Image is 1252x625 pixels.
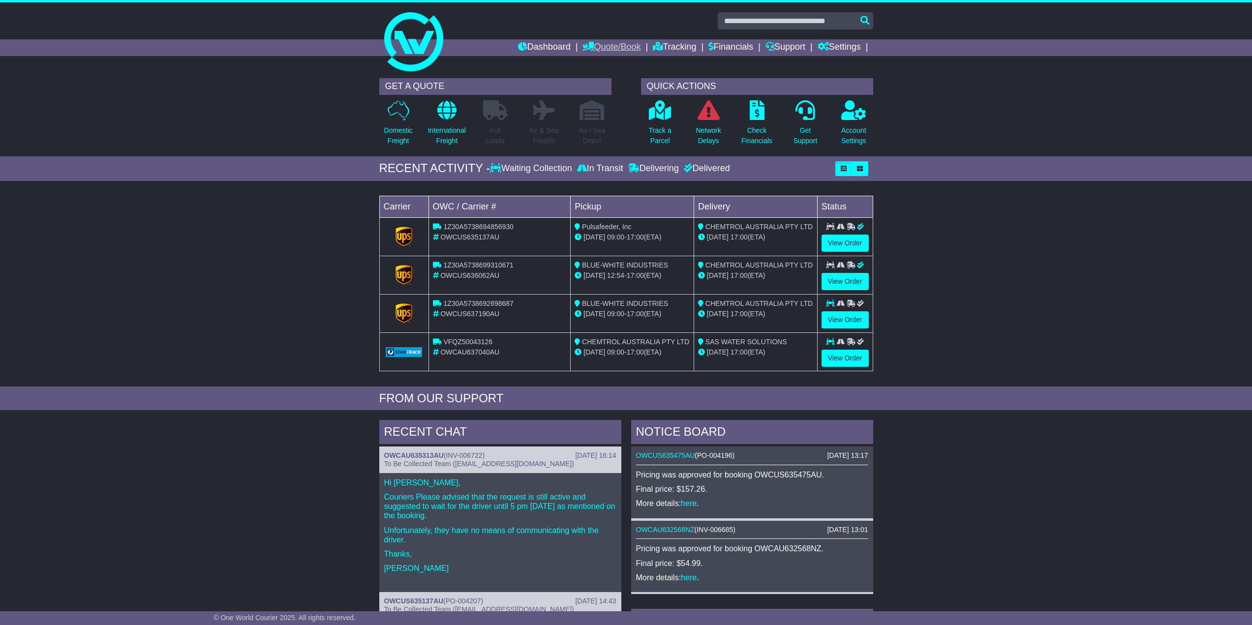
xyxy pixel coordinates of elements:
p: International Freight [428,125,466,146]
a: here [681,573,697,582]
div: ( ) [384,597,616,605]
span: 09:00 [607,233,624,241]
a: AccountSettings [841,100,867,151]
p: Hi [PERSON_NAME], [384,478,616,487]
span: 09:00 [607,310,624,318]
a: Dashboard [518,39,571,56]
p: Final price: $157.26. [636,484,868,494]
span: CHEMTROL AUSTRALIA PTY LTD [705,261,813,269]
a: CheckFinancials [741,100,773,151]
div: ( ) [636,451,868,460]
a: OWCAU635313AU [384,451,444,459]
span: 12:54 [607,271,624,279]
a: View Order [822,235,869,252]
a: Support [765,39,805,56]
a: InternationalFreight [428,100,466,151]
div: RECENT CHAT [379,420,621,446]
div: [DATE] 14:43 [575,597,616,605]
a: Tracking [653,39,696,56]
div: NOTICE BOARD [631,420,873,446]
a: GetSupport [793,100,818,151]
span: 17:00 [731,310,748,318]
span: 17:00 [731,348,748,356]
img: GetCarrierServiceLogo [396,227,412,246]
p: Check Financials [741,125,772,146]
p: Domestic Freight [384,125,412,146]
p: Pricing was approved for booking OWCAU632568NZ. [636,544,868,553]
span: 1Z30A5738699310671 [443,261,513,269]
span: OWCAU637040AU [440,348,499,356]
span: OWCUS636062AU [440,271,499,279]
img: GetCarrierServiceLogo [396,265,412,285]
div: - (ETA) [575,232,690,242]
p: Couriers Please advised that the request is still active and suggested to wait for the driver unt... [384,492,616,521]
p: Air & Sea Freight [529,125,558,146]
span: PO-004196 [697,451,733,459]
div: - (ETA) [575,309,690,319]
p: More details: . [636,573,868,582]
span: 17:00 [627,271,644,279]
a: View Order [822,311,869,328]
img: GetCarrierServiceLogo [386,347,423,357]
div: - (ETA) [575,347,690,357]
span: [DATE] [583,310,605,318]
div: GET A QUOTE [379,78,611,95]
a: Financials [708,39,753,56]
div: ( ) [384,451,616,460]
div: (ETA) [698,309,813,319]
div: FROM OUR SUPPORT [379,391,873,406]
span: 1Z30A5738694856930 [443,223,513,231]
span: BLUE-WHITE INDUSTRIES [582,299,668,307]
div: (ETA) [698,232,813,242]
p: Unfortunately, they have no means of communicating with the driver. [384,526,616,544]
span: VFQZ50043126 [443,338,492,346]
p: Full Loads [483,125,508,146]
p: Track a Parcel [649,125,672,146]
p: Get Support [793,125,817,146]
span: Pulsafeeder, Inc [582,223,631,231]
span: To Be Collected Team ([EMAIL_ADDRESS][DOMAIN_NAME]) [384,460,574,468]
a: DomesticFreight [383,100,413,151]
span: OWCUS637190AU [440,310,499,318]
span: [DATE] [707,310,729,318]
span: To Be Collected Team ([EMAIL_ADDRESS][DOMAIN_NAME]) [384,605,574,613]
span: INV-006685 [697,526,733,534]
div: [DATE] 13:17 [827,451,868,460]
span: CHEMTROL AUSTRALIA PTY LTD [582,338,689,346]
div: - (ETA) [575,270,690,281]
p: Account Settings [841,125,866,146]
span: 1Z30A5738692698687 [443,299,513,307]
p: Thanks, [384,549,616,559]
span: 17:00 [627,233,644,241]
span: 17:00 [731,271,748,279]
span: BLUE-WHITE INDUSTRIES [582,261,668,269]
div: [DATE] 13:01 [827,526,868,534]
td: Status [817,196,873,217]
a: OWCUS635137AU [384,597,444,605]
span: © One World Courier 2025. All rights reserved. [214,614,356,622]
span: CHEMTROL AUSTRALIA PTY LTD [705,223,813,231]
span: 17:00 [731,233,748,241]
p: Network Delays [696,125,721,146]
span: CHEMTROL AUSTRALIA PTY LTD [705,299,813,307]
span: INV-006722 [446,451,483,459]
a: Quote/Book [582,39,641,56]
span: 09:00 [607,348,624,356]
div: Delivering [626,163,681,174]
div: Delivered [681,163,730,174]
a: View Order [822,273,869,290]
div: Waiting Collection [490,163,574,174]
img: GetCarrierServiceLogo [396,303,412,323]
span: [DATE] [583,348,605,356]
span: OWCUS635137AU [440,233,499,241]
span: PO-004207 [446,597,481,605]
div: QUICK ACTIONS [641,78,873,95]
div: [DATE] 16:14 [575,451,616,460]
td: Carrier [379,196,428,217]
div: (ETA) [698,270,813,281]
span: SAS WATER SOLUTIONS [705,338,787,346]
p: Air / Sea Depot [579,125,606,146]
p: More details: . [636,499,868,508]
a: Settings [818,39,861,56]
span: 17:00 [627,310,644,318]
